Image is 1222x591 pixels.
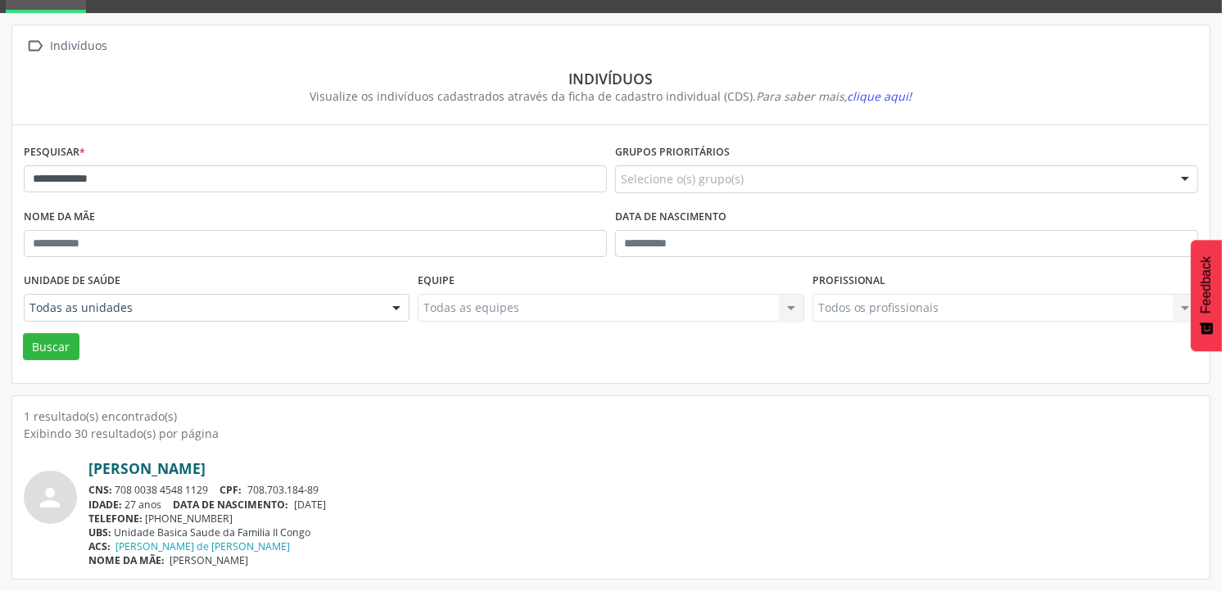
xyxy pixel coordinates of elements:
[174,498,289,512] span: DATA DE NASCIMENTO:
[36,483,66,512] i: person
[24,268,120,294] label: Unidade de saúde
[24,34,111,58] a:  Indivíduos
[24,140,85,165] label: Pesquisar
[24,425,1198,442] div: Exibindo 30 resultado(s) por página
[88,553,165,567] span: NOME DA MÃE:
[1199,256,1214,314] span: Feedback
[88,498,122,512] span: IDADE:
[88,512,143,526] span: TELEFONE:
[24,34,48,58] i: 
[29,300,376,316] span: Todas as unidades
[88,483,1198,497] div: 708 0038 4548 1129
[88,526,1198,539] div: Unidade Basica Saude da Familia II Congo
[24,205,95,230] label: Nome da mãe
[848,88,912,104] span: clique aqui!
[1191,240,1222,351] button: Feedback - Mostrar pesquisa
[615,205,726,230] label: Data de nascimento
[170,553,249,567] span: [PERSON_NAME]
[88,512,1198,526] div: [PHONE_NUMBER]
[812,268,886,294] label: Profissional
[88,526,111,539] span: UBS:
[35,70,1187,88] div: Indivíduos
[621,170,744,187] span: Selecione o(s) grupo(s)
[418,268,455,294] label: Equipe
[88,459,206,477] a: [PERSON_NAME]
[35,88,1187,105] div: Visualize os indivíduos cadastrados através da ficha de cadastro individual (CDS).
[23,333,79,361] button: Buscar
[247,483,319,497] span: 708.703.184-89
[88,539,111,553] span: ACS:
[220,483,242,497] span: CPF:
[48,34,111,58] div: Indivíduos
[615,140,730,165] label: Grupos prioritários
[116,539,291,553] a: [PERSON_NAME] de [PERSON_NAME]
[88,483,112,497] span: CNS:
[757,88,912,104] i: Para saber mais,
[24,408,1198,425] div: 1 resultado(s) encontrado(s)
[294,498,326,512] span: [DATE]
[88,498,1198,512] div: 27 anos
